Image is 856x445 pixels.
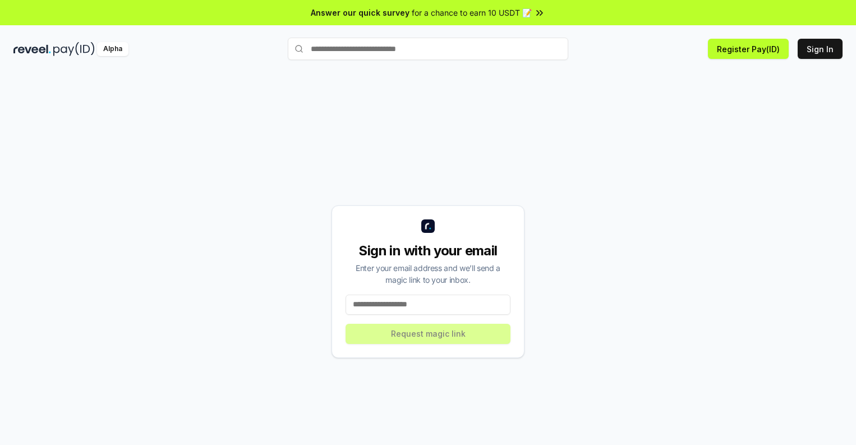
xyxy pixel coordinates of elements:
div: Enter your email address and we’ll send a magic link to your inbox. [346,262,510,286]
span: Answer our quick survey [311,7,409,19]
button: Sign In [798,39,843,59]
div: Sign in with your email [346,242,510,260]
img: logo_small [421,219,435,233]
img: pay_id [53,42,95,56]
button: Register Pay(ID) [708,39,789,59]
div: Alpha [97,42,128,56]
img: reveel_dark [13,42,51,56]
span: for a chance to earn 10 USDT 📝 [412,7,532,19]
